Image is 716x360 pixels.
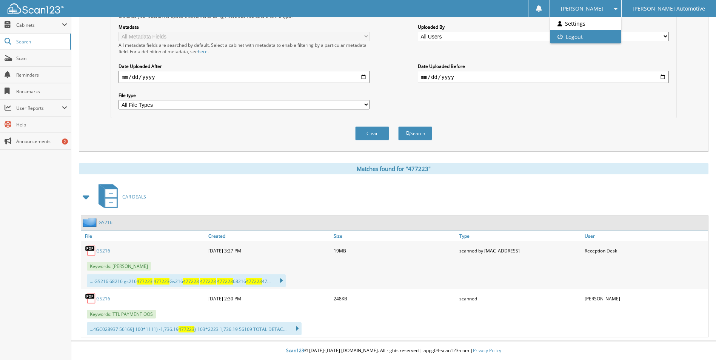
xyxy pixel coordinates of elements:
a: GS216 [96,295,110,302]
button: Clear [355,126,389,140]
div: scanned [457,291,583,306]
span: Keywords: TTL PAYMENT OOS [87,310,156,318]
div: 2 [62,138,68,145]
div: scanned by [MAC_ADDRESS] [457,243,583,258]
div: [DATE] 2:30 PM [206,291,332,306]
span: Search [16,38,66,45]
div: 248KB [332,291,457,306]
a: Privacy Policy [473,347,501,354]
a: GS216 [99,219,112,226]
a: CAR DEALS [94,182,146,212]
div: [PERSON_NAME] [583,291,708,306]
span: 477223 [154,278,169,285]
span: 477223 [137,278,152,285]
img: folder2.png [83,218,99,227]
a: GS216 [96,248,110,254]
span: CAR DEALS [122,194,146,200]
div: Reception Desk [583,243,708,258]
span: 477223 [200,278,216,285]
a: Size [332,231,457,241]
a: Settings [550,17,621,30]
div: 19MB [332,243,457,258]
span: Scan [16,55,67,62]
span: Help [16,122,67,128]
a: File [81,231,206,241]
label: Date Uploaded Before [418,63,669,69]
a: Logout [550,30,621,43]
span: 477223 [246,278,262,285]
label: Metadata [119,24,370,30]
div: © [DATE]-[DATE] [DOMAIN_NAME]. All rights reserved | appg04-scan123-com | [71,342,716,360]
div: ... GS216 68216 gs216 Gs216 68216 47... [87,274,286,287]
input: start [119,71,370,83]
span: Reminders [16,72,67,78]
img: PDF.png [85,245,96,256]
span: Cabinets [16,22,62,28]
div: [DATE] 3:27 PM [206,243,332,258]
label: File type [119,92,370,98]
span: [PERSON_NAME] Automotive [633,6,705,11]
div: Matches found for "477223" [79,163,708,174]
div: All metadata fields are searched by default. Select a cabinet with metadata to enable filtering b... [119,42,370,55]
span: [PERSON_NAME] [561,6,603,11]
span: Announcements [16,138,67,145]
div: ...4GC028937 56169] 100*1111) -1,736.19 } 103*2223 1,736.19 56169 TOTAL DETAC... [87,322,302,335]
span: Scan123 [286,347,304,354]
a: here [198,48,208,55]
span: 477223 [179,326,194,332]
input: end [418,71,669,83]
span: 477223 [183,278,199,285]
label: Date Uploaded After [119,63,370,69]
span: Keywords: [PERSON_NAME] [87,262,151,271]
img: scan123-logo-white.svg [8,3,64,14]
a: Type [457,231,583,241]
span: User Reports [16,105,62,111]
span: Bookmarks [16,88,67,95]
span: 477223 [217,278,233,285]
a: Created [206,231,332,241]
label: Uploaded By [418,24,669,30]
img: PDF.png [85,293,96,304]
button: Search [398,126,432,140]
a: User [583,231,708,241]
